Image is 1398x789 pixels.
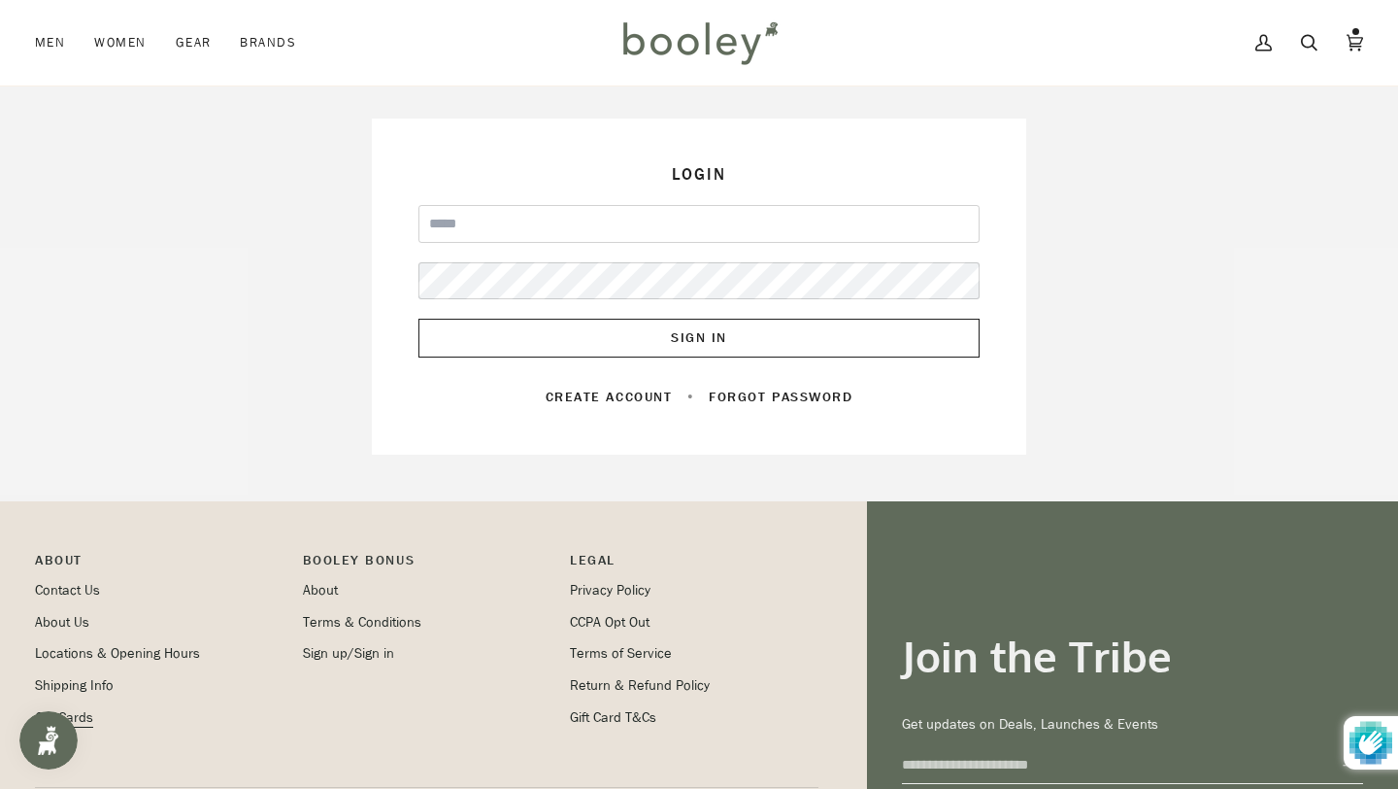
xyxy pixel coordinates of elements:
img: Booley [615,15,784,71]
a: Forgot password [709,388,852,406]
iframe: Button to open loyalty program pop-up [19,711,78,770]
p: Booley Bonus [303,550,551,580]
span: Gear [176,33,212,52]
input: your-email@example.com [902,747,1312,783]
p: Pipeline_Footer Sub [570,550,818,580]
a: Create account [546,388,673,406]
a: Privacy Policy [570,581,650,600]
img: Protected by hCaptcha [1349,716,1392,770]
a: Sign up/Sign in [303,644,394,663]
span: Men [35,33,65,52]
h3: Join the Tribe [902,630,1363,683]
a: About [303,581,338,600]
a: CCPA Opt Out [570,613,649,632]
a: Locations & Opening Hours [35,644,200,663]
span: Women [94,33,146,52]
a: Terms & Conditions [303,613,421,632]
a: Return & Refund Policy [570,676,710,695]
p: Get updates on Deals, Launches & Events [902,714,1363,736]
a: Shipping Info [35,676,114,695]
a: About Us [35,613,89,632]
p: Pipeline_Footer Main [35,550,283,580]
span: • [676,388,705,406]
a: Gift Card T&Cs [570,708,656,727]
h1: Login [418,165,980,186]
button: Join [1312,750,1363,781]
a: Terms of Service [570,644,672,663]
a: Contact Us [35,581,100,600]
a: Gift Cards [35,708,93,727]
button: Sign In [418,319,980,358]
span: Brands [240,33,296,52]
